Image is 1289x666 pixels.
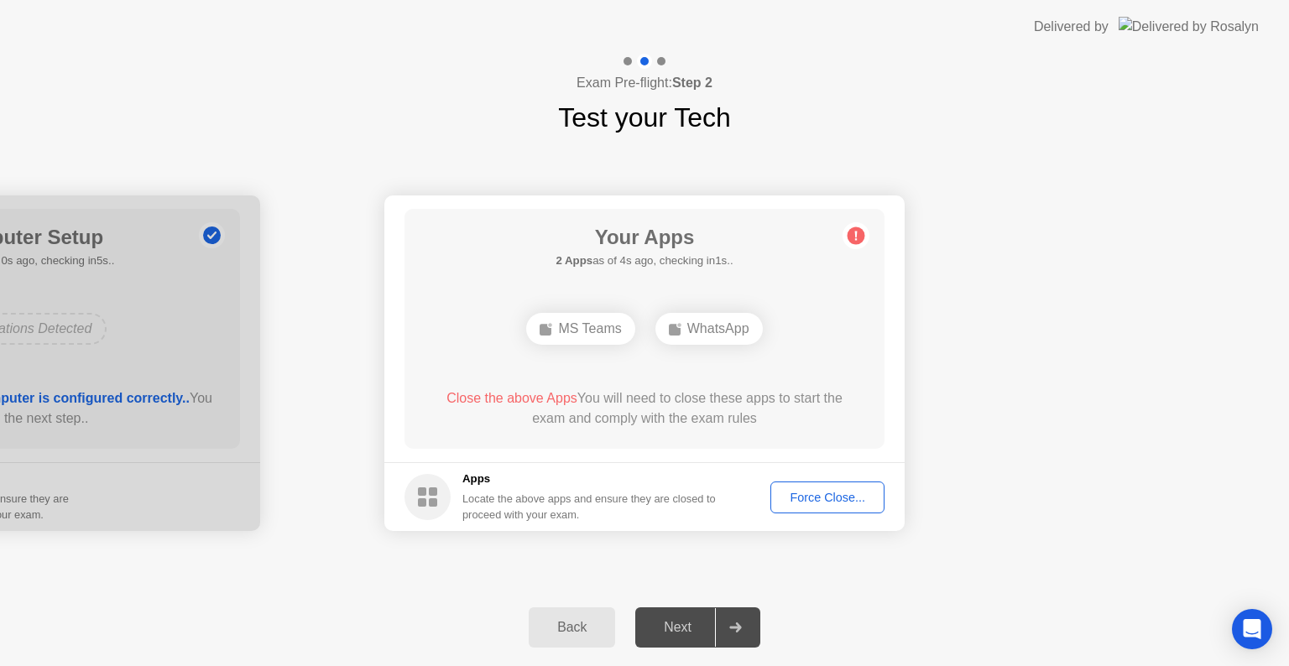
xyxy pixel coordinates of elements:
div: You will need to close these apps to start the exam and comply with the exam rules [429,388,861,429]
button: Next [635,607,760,648]
button: Force Close... [770,481,885,513]
button: Back [529,607,615,648]
b: Step 2 [672,75,712,90]
div: Locate the above apps and ensure they are closed to proceed with your exam. [462,491,717,523]
div: WhatsApp [655,313,763,345]
div: Next [640,620,715,635]
div: Open Intercom Messenger [1232,609,1272,649]
span: Close the above Apps [446,391,577,405]
h1: Test your Tech [558,97,731,138]
img: Delivered by Rosalyn [1119,17,1259,36]
div: MS Teams [526,313,634,345]
h4: Exam Pre-flight: [577,73,712,93]
h5: as of 4s ago, checking in1s.. [556,252,733,269]
div: Force Close... [776,491,879,504]
div: Back [534,620,610,635]
h1: Your Apps [556,222,733,252]
h5: Apps [462,471,717,487]
b: 2 Apps [556,254,592,267]
div: Delivered by [1034,17,1109,37]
